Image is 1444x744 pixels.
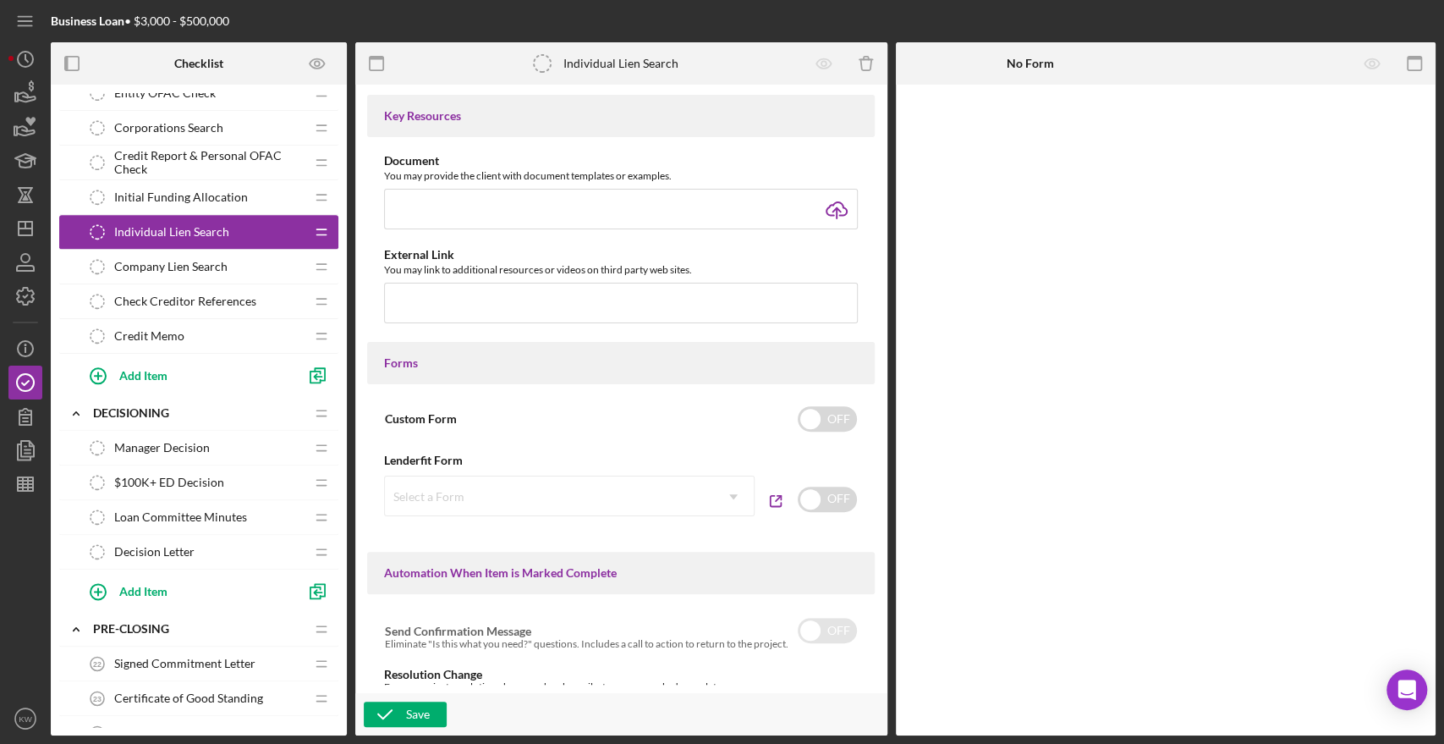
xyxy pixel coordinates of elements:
div: You may link to additional resources or videos on third party web sites. [384,262,858,278]
span: Individual Lien Search [114,225,229,239]
tspan: 22 [93,659,102,668]
b: Checklist [174,57,223,70]
div: Key Resources [384,109,858,123]
button: Add Item [76,574,296,608]
span: Credit Report & Personal OFAC Check [114,149,305,176]
div: Add Item [119,359,167,391]
span: $100K+ ED Decision [114,476,224,489]
button: Preview as [299,45,337,83]
b: Lenderfit Form [384,453,463,467]
div: You may provide the client with document templates or examples. [384,168,858,185]
div: External Link [384,248,858,262]
b: Business Loan [51,14,124,28]
div: Save [406,702,430,727]
div: Forms [384,356,858,370]
div: • $3,000 - $500,000 [51,14,229,28]
div: Document [384,154,858,168]
div: Pre-Closing [93,622,305,636]
span: Signed Commitment Letter [114,657,255,670]
span: Entity OFAC Check [114,86,216,100]
div: Individual Lien Search [563,57,678,70]
div: Ensure project resolution changes when key milestones are marked complete. [384,681,858,693]
span: Company Lien Search [114,260,228,273]
button: Save [364,702,447,727]
button: KW [8,702,42,736]
div: Eliminate "Is this what you need?" questions. Includes a call to action to return to the project. [385,638,788,650]
span: Certificate of Good Standing [114,692,263,705]
b: No Form [1007,57,1054,70]
div: Resolution Change [384,668,858,681]
span: Initial Funding Allocation [114,190,248,204]
tspan: 23 [93,694,102,703]
span: Manager Decision [114,441,210,455]
div: Automation When Item is Marked Complete [384,566,858,580]
div: Decisioning [93,406,305,420]
span: Corporations Search [114,121,223,135]
span: Loan Committee Minutes [114,510,247,524]
div: Open Intercom Messenger [1386,670,1427,710]
div: Add Item [119,575,167,607]
span: Credit Memo [114,329,184,343]
label: Custom Form [385,411,457,426]
span: Certificate of Business Insurance [114,726,286,740]
button: Add Item [76,358,296,392]
span: Decision Letter [114,545,195,559]
label: Send Confirmation Message [385,624,531,638]
span: Check Creditor References [114,295,256,308]
text: KW [19,714,32,724]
